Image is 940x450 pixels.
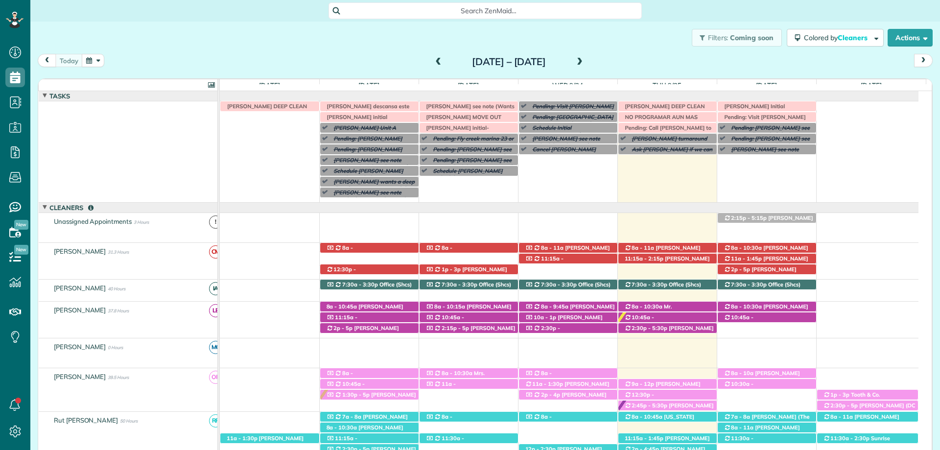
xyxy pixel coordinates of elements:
[326,303,358,310] span: 8a - 10:45a
[52,284,108,292] span: [PERSON_NAME]
[425,266,507,287] span: [PERSON_NAME] (Data Trust) ([PHONE_NUMBER])
[627,135,707,149] span: [PERSON_NAME] turnaround [DATE]
[528,114,615,142] span: Pending: [GEOGRAPHIC_DATA] solamente puede con dos [PERSON_NAME], asignar Lemis con alguien mas
[624,314,655,328] span: 10:45a - 1:45p
[326,380,365,394] span: 10:45a - 1:30p
[108,345,123,350] span: 0 Hours
[326,325,399,338] span: [PERSON_NAME] ([PHONE_NUMBER])
[631,413,663,420] span: 8a - 10:45a
[618,401,717,411] div: [STREET_ADDRESS]
[730,214,767,221] span: 2:15p - 5:15p
[326,251,391,265] span: [PERSON_NAME] ([PHONE_NUMBER])
[528,135,613,156] span: [PERSON_NAME] see note (Schedule a cleaning for [DATE] in the morning)
[724,380,754,394] span: 10:30a - 1:45p
[618,390,717,400] div: [STREET_ADDRESS]
[326,314,358,328] span: 11:15a - 1:45p
[724,244,808,258] span: [PERSON_NAME] ([PHONE_NUMBER])
[618,323,717,333] div: [STREET_ADDRESS]
[320,433,419,444] div: [STREET_ADDRESS][PERSON_NAME]
[342,391,370,398] span: 1:30p - 5p
[718,423,816,433] div: [STREET_ADDRESS]
[631,402,668,409] span: 2:45p - 5:30p
[52,373,108,380] span: [PERSON_NAME]
[624,398,697,419] span: [PERSON_NAME] (DC LAWN) ([PHONE_NUMBER], [PHONE_NUMBER])
[718,312,816,323] div: [STREET_ADDRESS]
[618,280,717,290] div: 11940 [US_STATE] 181 - Fairhope, AL, 36532
[708,33,728,42] span: Filters:
[425,325,516,338] span: [PERSON_NAME] ([PHONE_NUMBER])
[108,286,125,291] span: 40 Hours
[888,29,933,47] button: Actions
[425,370,514,391] span: Mrs. [PERSON_NAME] (+12517475065, [PHONE_NUMBER])
[420,412,518,422] div: [STREET_ADDRESS]
[525,244,610,258] span: [PERSON_NAME] ([PHONE_NUMBER])
[624,435,710,449] span: [PERSON_NAME] ([PHONE_NUMBER])
[525,281,611,295] span: Office (Shcs) ([PHONE_NUMBER])
[525,420,589,434] span: [PERSON_NAME] ([PHONE_NUMBER])
[342,281,378,288] span: 7:30a - 3:30p
[329,189,415,217] span: [PERSON_NAME] see note (Needs cleaning 25th or 26th, is having knee surgery the 30th so wants a c...
[320,264,419,275] div: [STREET_ADDRESS]
[787,29,884,47] button: Colored byCleaners
[226,435,258,442] span: 11a - 1:30p
[425,314,465,328] span: 10:45a - 1:30p
[519,302,617,312] div: [STREET_ADDRESS]
[320,302,419,312] div: [STREET_ADDRESS]
[817,433,918,444] div: [STREET_ADDRESS][PERSON_NAME]
[618,433,717,444] div: [STREET_ADDRESS]
[108,308,129,313] span: 37.8 Hours
[718,433,816,444] div: [STREET_ADDRESS]
[620,114,698,127] span: NO PROGRAMAR AUN MAS [PERSON_NAME] ESTE DIA
[342,413,362,420] span: 7a - 8a
[724,413,810,427] span: [PERSON_NAME] (The Verandas)
[618,243,717,253] div: [STREET_ADDRESS]
[724,266,797,280] span: [PERSON_NAME] ([PHONE_NUMBER])
[525,314,603,328] span: [PERSON_NAME] ([PHONE_NUMBER])
[830,391,850,398] span: 1p - 3p
[724,370,800,383] span: [PERSON_NAME] ([PHONE_NUMBER])
[528,124,611,138] span: Schedule Initial [PERSON_NAME] for a [DATE].
[420,264,518,275] div: 25650 [PERSON_NAME] Beach Express - [GEOGRAPHIC_DATA], [GEOGRAPHIC_DATA], 36567
[631,244,655,251] span: 8a - 11a
[320,412,419,422] div: [STREET_ADDRESS]
[727,124,810,159] span: Pending: [PERSON_NAME] see note (Call to ask if she has moved into her house downstairs to update...
[209,414,222,427] span: RP
[420,379,518,389] div: [STREET_ADDRESS]
[720,114,806,120] span: Pending: Visit [PERSON_NAME]
[718,213,816,223] div: [STREET_ADDRESS][PERSON_NAME]
[724,424,800,438] span: [PERSON_NAME] ([PHONE_NUMBER])
[47,204,95,212] span: Cleaners
[320,379,419,389] div: [STREET_ADDRESS][PERSON_NAME]
[830,402,858,409] span: 2:30p - 5p
[329,167,415,231] span: Schedule [PERSON_NAME] Initial (Initial Cleaning [PERSON_NAME] [PHONE_NUMBER] there is another cl...
[718,254,816,264] div: [STREET_ADDRESS][PERSON_NAME]
[425,420,490,434] span: [PERSON_NAME] ([PHONE_NUMBER])
[830,413,853,420] span: 8a - 11a
[209,215,222,229] span: !
[804,33,871,42] span: Colored by
[519,312,617,323] div: [STREET_ADDRESS]
[326,321,387,342] span: [PERSON_NAME] ([PHONE_NUMBER], [PHONE_NUMBER])
[525,303,615,317] span: [PERSON_NAME] ([PHONE_NUMBER])
[428,135,514,149] span: Pending: Fly creek marina 23 or 24
[326,273,387,286] span: [PERSON_NAME] ([PHONE_NUMBER])
[441,266,461,273] span: 1p - 3p
[724,314,754,328] span: 10:45a - 1:45p
[420,323,518,333] div: [STREET_ADDRESS]
[320,323,419,333] div: [GEOGRAPHIC_DATA]
[134,219,149,225] span: 3 Hours
[528,103,614,117] span: Pending: Visit [PERSON_NAME] 1 pm
[320,280,419,290] div: 11940 [US_STATE] 181 - Fairhope, AL, 36532
[425,251,490,265] span: [PERSON_NAME] ([PHONE_NUMBER])
[47,92,72,100] span: Tasks
[320,368,419,379] div: [GEOGRAPHIC_DATA] sub - [GEOGRAPHIC_DATA]
[209,304,222,317] span: LE
[428,157,515,220] span: Pending: [PERSON_NAME] see note (Schedule a cleaning needs to be at the latest the [DATE] anytime...
[624,281,702,295] span: Office (Shcs) ([PHONE_NUMBER])
[55,54,83,67] button: today
[838,33,869,42] span: Cleaners
[329,135,403,142] span: Pending: [PERSON_NAME]
[724,214,813,228] span: [PERSON_NAME] ([PHONE_NUMBER])
[209,282,222,295] span: IA
[422,114,502,127] span: [PERSON_NAME] MOVE OUT CLEAN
